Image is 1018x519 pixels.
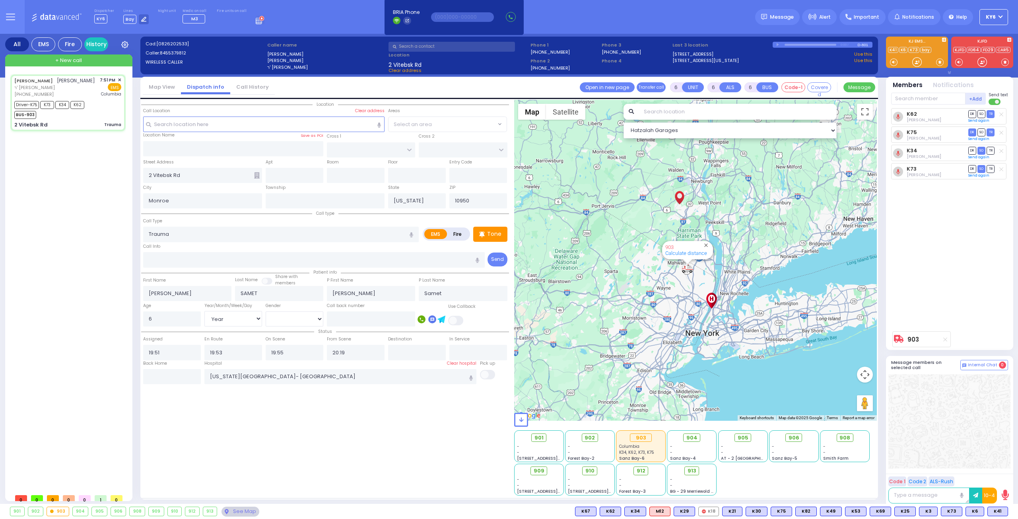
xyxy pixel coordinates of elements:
div: BLS [746,507,767,516]
span: 906 [789,434,799,442]
label: Back Home [143,360,167,367]
span: 1 [95,495,107,501]
div: BLS [722,507,742,516]
span: Other building occupants [254,172,260,179]
span: Yoel Friedrich [907,117,941,123]
span: Pinchas Braun [907,172,941,178]
span: AT - 2 [GEOGRAPHIC_DATA] [721,455,780,461]
div: BLS [624,507,646,516]
button: Drag Pegman onto the map to open Street View [857,395,873,411]
label: In Service [449,336,470,342]
span: - [568,482,570,488]
a: K41 [888,47,898,53]
span: 8455379812 [160,50,186,56]
span: K34 [55,101,69,109]
a: [PERSON_NAME] [14,78,53,84]
label: KJ EMS... [886,39,948,45]
label: Lines [123,9,149,14]
label: Location [389,52,528,58]
span: EMS [108,83,121,91]
button: 10-4 [982,488,997,503]
img: message.svg [761,14,767,20]
button: Toggle fullscreen view [857,104,873,120]
label: Apt [266,159,273,165]
span: - [568,443,570,449]
label: Fire units on call [217,9,247,14]
span: - [721,443,723,449]
span: Forest Bay-2 [568,455,594,461]
label: ר' [PERSON_NAME] [267,64,386,71]
span: SO [977,147,985,154]
span: 913 [688,467,696,475]
input: Search member [891,93,966,105]
span: [STREET_ADDRESS][PERSON_NAME] [517,488,592,494]
label: Pick up [480,360,495,367]
span: 909 [534,467,544,475]
a: bay [920,47,931,53]
label: State [388,185,399,191]
input: (000)000-00000 [431,12,494,22]
button: UNIT [682,82,704,92]
span: 910 [585,467,594,475]
a: Open in new page [580,82,635,92]
span: Status [314,329,336,334]
div: K18 [698,507,719,516]
span: 0 [63,495,75,501]
span: [PHONE_NUMBER] [14,91,54,97]
a: K62 [907,111,917,117]
span: Phone 3 [602,42,670,49]
a: Send again [968,136,989,141]
span: KY6 [94,14,107,23]
label: Hospital [204,360,222,367]
label: City [143,185,152,191]
span: Driver-K75 [14,101,39,109]
span: 0 [31,495,43,501]
label: First Name [143,277,166,284]
div: D-801 [857,42,872,48]
a: Open this area in Google Maps (opens a new window) [516,410,542,421]
div: 901 [10,507,24,516]
span: 0 [111,495,122,501]
label: Use Callback [448,303,476,310]
label: Street Address [143,159,174,165]
span: [PERSON_NAME] [57,77,95,84]
span: K34, K62, K73, K75 [619,449,654,455]
a: K75 [907,129,917,135]
label: Clear address [355,108,385,114]
span: members [275,280,295,286]
span: Sanz Bay-4 [670,455,696,461]
span: Forest Bay-3 [619,488,646,494]
div: K53 [845,507,866,516]
div: BLS [575,507,596,516]
button: Show satellite imagery [546,104,585,120]
label: Cross 1 [327,133,341,140]
label: Save as POI [301,133,323,138]
button: Map camera controls [857,367,873,383]
label: Assigned [143,336,163,342]
div: K49 [820,507,842,516]
button: ALS [719,82,741,92]
div: K73 [941,507,962,516]
span: TR [987,165,995,173]
label: Location Name [143,132,175,138]
input: Search a contact [389,42,515,52]
span: Notifications [902,14,934,21]
div: EMS [31,37,55,51]
div: 903 [630,433,652,442]
button: Send [488,253,507,266]
div: 908 [130,507,145,516]
button: Members [893,81,923,90]
span: Phone 2 [530,58,599,64]
label: Medic on call [183,9,208,14]
button: Close [702,241,710,249]
a: K6 [899,47,907,53]
span: - [517,449,519,455]
a: History [84,37,108,51]
span: Columbia [619,443,639,449]
span: - [619,482,622,488]
a: FD29 [981,47,995,53]
label: ZIP [449,185,455,191]
div: 903 [47,507,69,516]
label: P First Name [327,277,353,284]
span: 0 [999,362,1006,369]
